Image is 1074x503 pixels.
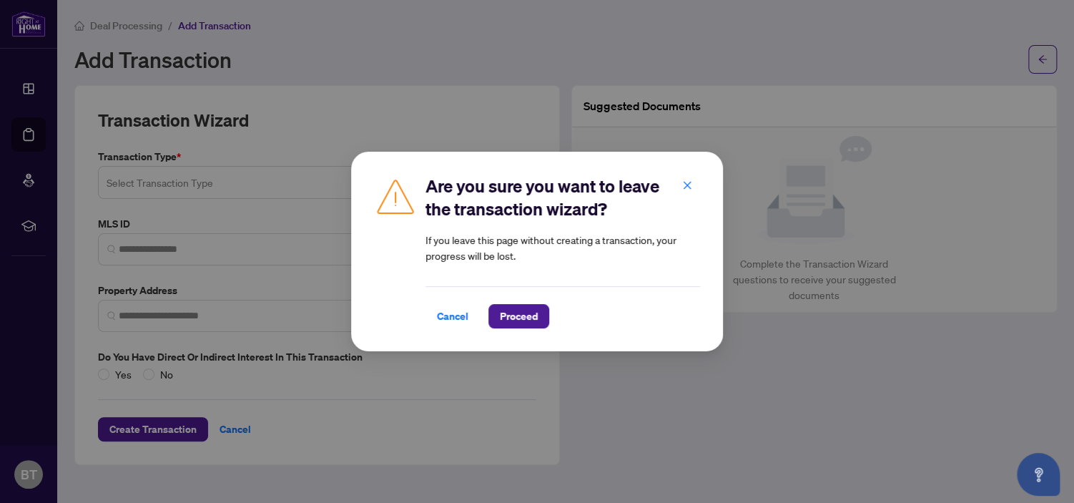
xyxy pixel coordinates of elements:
[437,305,468,328] span: Cancel
[500,305,538,328] span: Proceed
[425,304,480,328] button: Cancel
[488,304,549,328] button: Proceed
[425,175,700,220] h2: Are you sure you want to leave the transaction wizard?
[682,180,692,190] span: close
[1017,453,1060,496] button: Open asap
[425,232,700,263] article: If you leave this page without creating a transaction, your progress will be lost.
